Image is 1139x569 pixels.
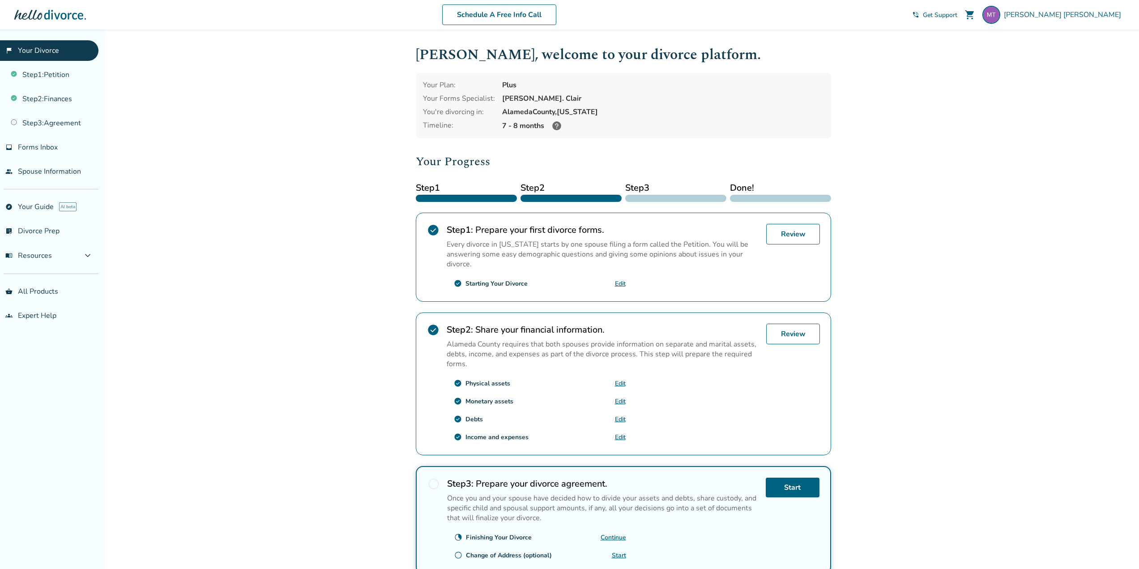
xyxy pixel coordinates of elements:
[59,202,77,211] span: AI beta
[615,397,626,406] a: Edit
[615,415,626,424] a: Edit
[454,397,462,405] span: check_circle
[454,433,462,441] span: check_circle
[416,181,517,195] span: Step 1
[447,324,473,336] strong: Step 2 :
[465,415,483,424] div: Debts
[447,478,474,490] strong: Step 3 :
[423,120,495,131] div: Timeline:
[447,324,759,336] h2: Share your financial information.
[442,4,556,25] a: Schedule A Free Info Call
[466,533,532,542] div: Finishing Your Divorce
[423,80,495,90] div: Your Plan:
[615,279,626,288] a: Edit
[5,312,13,319] span: groups
[427,478,440,490] span: radio_button_unchecked
[520,181,622,195] span: Step 2
[82,250,93,261] span: expand_more
[454,279,462,287] span: check_circle
[447,339,759,369] p: Alameda County requires that both spouses provide information on separate and marital assets, deb...
[502,107,824,117] div: Alameda County, [US_STATE]
[1094,526,1139,569] iframe: Chat Widget
[465,433,529,441] div: Income and expenses
[423,94,495,103] div: Your Forms Specialist:
[615,379,626,388] a: Edit
[423,107,495,117] div: You're divorcing in:
[502,120,824,131] div: 7 - 8 months
[502,80,824,90] div: Plus
[766,224,820,244] a: Review
[454,551,462,559] span: radio_button_unchecked
[447,224,759,236] h2: Prepare your first divorce forms.
[447,493,759,523] p: Once you and your spouse have decided how to divide your assets and debts, share custody, and spe...
[5,203,13,210] span: explore
[427,324,439,336] span: check_circle
[5,144,13,151] span: inbox
[5,251,52,261] span: Resources
[5,288,13,295] span: shopping_basket
[465,397,513,406] div: Monetary assets
[766,478,819,497] a: Start
[18,142,58,152] span: Forms Inbox
[454,415,462,423] span: check_circle
[465,379,510,388] div: Physical assets
[912,11,957,19] a: phone_in_talkGet Support
[601,533,626,542] a: Continue
[502,94,824,103] div: [PERSON_NAME]. Clair
[923,11,957,19] span: Get Support
[766,324,820,344] a: Review
[447,224,473,236] strong: Step 1 :
[427,224,439,236] span: check_circle
[912,11,919,18] span: phone_in_talk
[5,168,13,175] span: people
[1004,10,1125,20] span: [PERSON_NAME] [PERSON_NAME]
[615,433,626,441] a: Edit
[612,551,626,560] a: Start
[465,279,528,288] div: Starting Your Divorce
[5,252,13,259] span: menu_book
[454,533,462,541] span: clock_loader_40
[625,181,726,195] span: Step 3
[982,6,1000,24] img: marcelo.troiani@gmail.com
[466,551,552,560] div: Change of Address (optional)
[416,153,831,171] h2: Your Progress
[964,9,975,20] span: shopping_cart
[447,240,759,269] p: Every divorce in [US_STATE] starts by one spouse filing a form called the Petition. You will be a...
[730,181,831,195] span: Done!
[416,44,831,66] h1: [PERSON_NAME] , welcome to your divorce platform.
[447,478,759,490] h2: Prepare your divorce agreement.
[5,47,13,54] span: flag_2
[454,379,462,387] span: check_circle
[5,227,13,235] span: list_alt_check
